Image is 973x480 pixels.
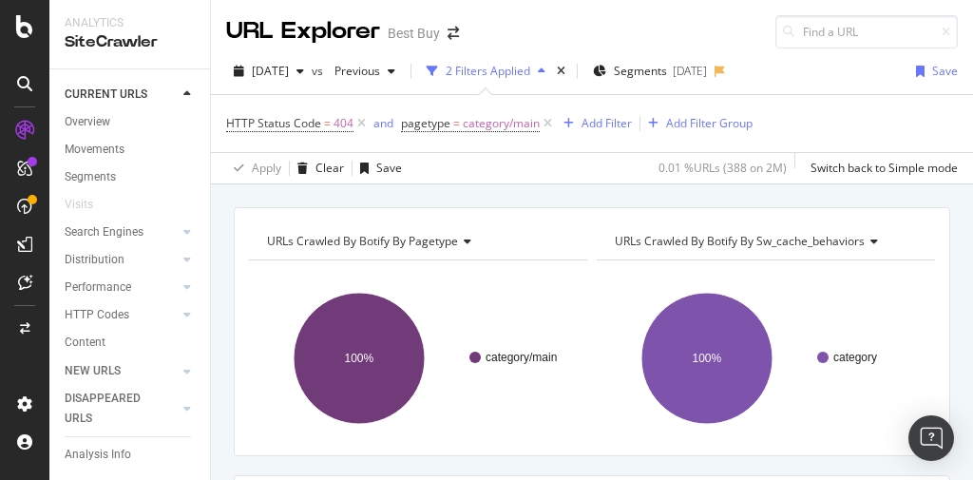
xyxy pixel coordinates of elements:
span: vs [312,63,327,79]
a: Segments [65,167,197,187]
text: category/main [486,351,557,364]
span: 404 [334,110,353,137]
a: Movements [65,140,197,160]
div: [DATE] [673,63,707,79]
div: SiteCrawler [65,31,195,53]
div: Overview [65,112,110,132]
text: 100% [345,352,374,365]
div: Add Filter Group [666,115,753,131]
a: Search Engines [65,222,178,242]
svg: A chart. [249,276,582,441]
text: category [833,351,877,364]
div: NEW URLS [65,361,121,381]
button: Segments[DATE] [585,56,715,86]
span: Previous [327,63,380,79]
div: Movements [65,140,124,160]
div: Switch back to Simple mode [811,160,958,176]
div: Best Buy [388,24,440,43]
div: URL Explorer [226,15,380,48]
div: Performance [65,278,131,298]
div: Search Engines [65,222,143,242]
div: HTTP Codes [65,305,129,325]
div: Add Filter [582,115,632,131]
span: category/main [463,110,540,137]
span: = [324,115,331,131]
svg: A chart. [597,276,929,441]
div: Clear [315,160,344,176]
a: HTTP Codes [65,305,178,325]
a: Performance [65,278,178,298]
span: = [453,115,460,131]
a: CURRENT URLS [65,85,178,105]
div: 2 Filters Applied [446,63,530,79]
a: Content [65,333,197,353]
div: Analysis Info [65,445,131,465]
span: pagetype [401,115,450,131]
a: Visits [65,195,112,215]
button: 2 Filters Applied [419,56,553,86]
text: 100% [693,352,722,365]
div: arrow-right-arrow-left [448,27,459,40]
input: Find a URL [775,15,958,48]
a: NEW URLS [65,361,178,381]
span: HTTP Status Code [226,115,321,131]
div: times [553,62,569,81]
h4: URLs Crawled By Botify By pagetype [263,226,570,257]
button: Previous [327,56,403,86]
div: Content [65,333,105,353]
button: Clear [290,153,344,183]
a: Analysis Info [65,445,197,465]
div: Apply [252,160,281,176]
button: Add Filter Group [640,112,753,135]
span: 2025 Aug. 19th [252,63,289,79]
h4: URLs Crawled By Botify By sw_cache_behaviors [611,226,918,257]
div: Visits [65,195,93,215]
a: Overview [65,112,197,132]
div: Save [376,160,402,176]
a: Distribution [65,250,178,270]
div: 0.01 % URLs ( 388 on 2M ) [658,160,787,176]
span: URLs Crawled By Botify By pagetype [267,233,458,249]
button: Save [908,56,958,86]
div: Analytics [65,15,195,31]
div: CURRENT URLS [65,85,147,105]
button: Apply [226,153,281,183]
a: DISAPPEARED URLS [65,389,178,429]
div: Segments [65,167,116,187]
span: Segments [614,63,667,79]
div: Distribution [65,250,124,270]
button: and [373,114,393,132]
div: Save [932,63,958,79]
button: Switch back to Simple mode [803,153,958,183]
span: URLs Crawled By Botify By sw_cache_behaviors [615,233,865,249]
button: [DATE] [226,56,312,86]
div: Open Intercom Messenger [908,415,954,461]
button: Add Filter [556,112,632,135]
div: DISAPPEARED URLS [65,389,161,429]
div: and [373,115,393,131]
button: Save [353,153,402,183]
